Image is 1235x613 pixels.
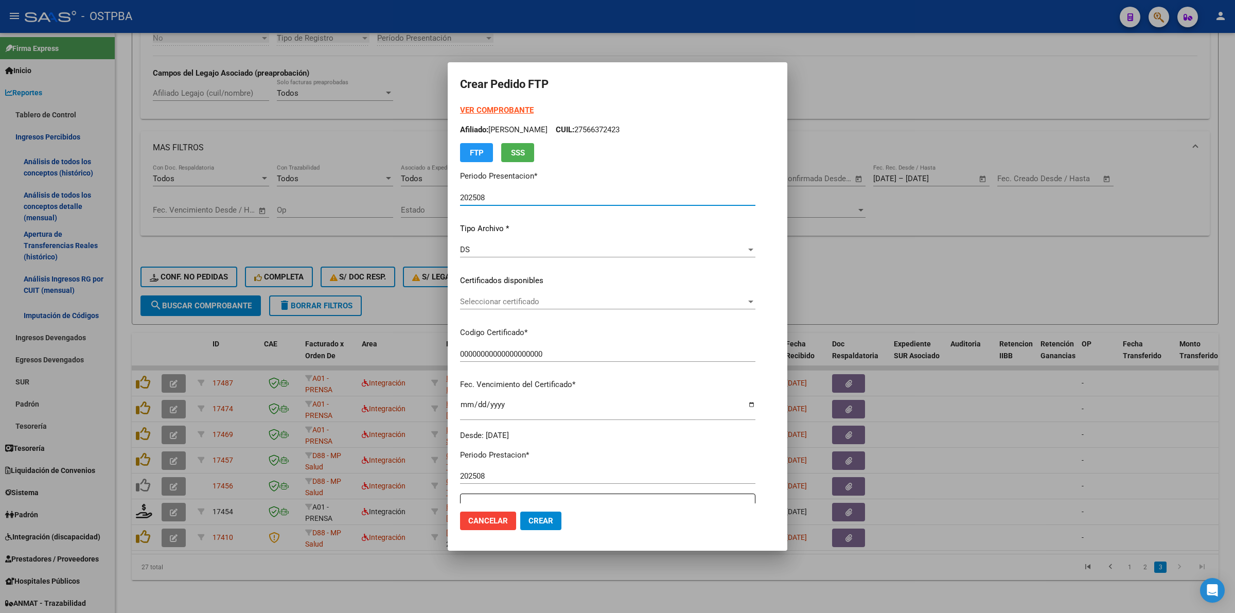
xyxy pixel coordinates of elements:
[460,75,775,94] h2: Crear Pedido FTP
[460,170,755,182] p: Periodo Presentacion
[501,143,534,162] button: SSS
[460,449,755,461] p: Periodo Prestacion
[460,512,516,530] button: Cancelar
[470,148,484,157] span: FTP
[469,503,536,512] strong: Comentario Legajo:
[460,297,746,306] span: Seleccionar certificado
[511,148,525,157] span: SSS
[460,245,470,254] span: DS
[468,516,508,526] span: Cancelar
[1200,578,1225,603] div: Open Intercom Messenger
[556,125,574,134] span: CUIL:
[460,125,488,134] span: Afiliado:
[520,512,561,530] button: Crear
[528,516,553,526] span: Crear
[460,106,534,115] a: VER COMPROBANTE
[460,379,755,391] p: Fec. Vencimiento del Certificado
[460,430,755,442] div: Desde: [DATE]
[460,275,755,287] p: Certificados disponibles
[469,502,755,514] p: FONOAUDILOGIA
[460,327,755,339] p: Codigo Certificado
[460,223,755,235] p: Tipo Archivo *
[460,143,493,162] button: FTP
[460,124,755,136] p: [PERSON_NAME] 27566372423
